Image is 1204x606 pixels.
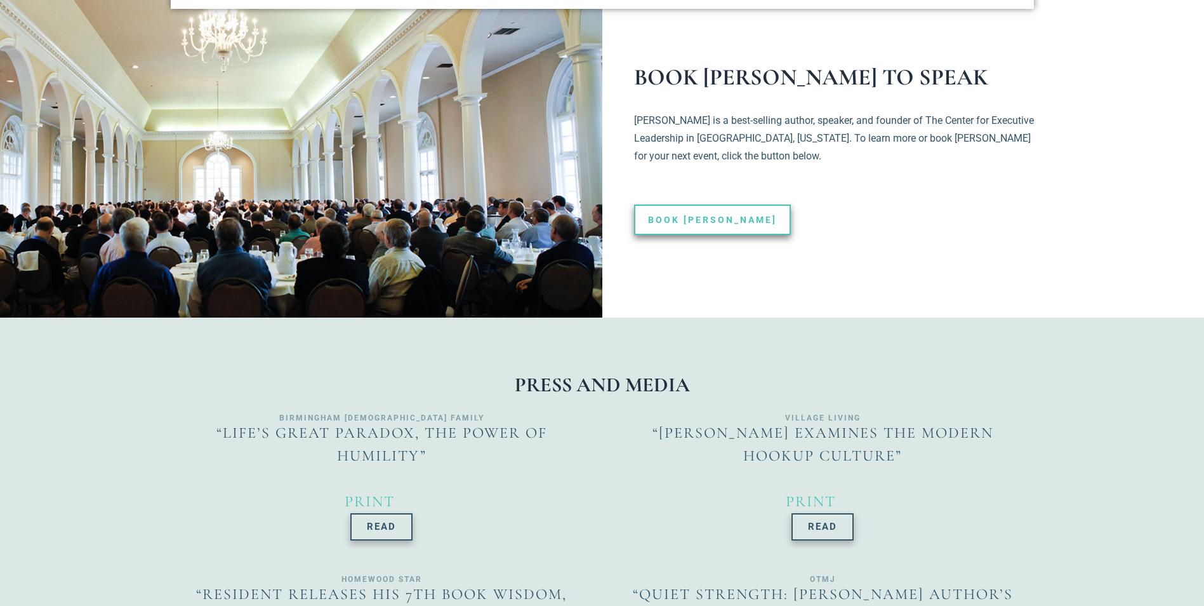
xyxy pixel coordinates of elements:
[350,513,413,541] a: Read
[177,422,586,468] p: “Life’s Great Paradox, The Power of Humility”
[367,522,396,532] span: Read
[618,414,1028,422] h4: Village Living
[634,66,1040,89] h1: BOOK [PERSON_NAME] TO SPEAK
[177,414,586,422] h4: Birmingham [DEMOGRAPHIC_DATA] Family
[177,576,586,583] h4: Homewood Star
[345,492,395,511] span: Print
[634,205,791,235] a: Book [PERSON_NAME]
[786,492,859,511] a: Print
[648,215,777,224] span: Book [PERSON_NAME]
[791,513,854,541] a: Read
[345,492,418,511] a: Print
[171,375,1034,395] h1: PRESS AND MEDIA
[618,422,1028,468] p: “[PERSON_NAME] Examines the Modern Hookup Culture”
[618,576,1028,583] h4: OTMJ
[634,112,1040,183] p: [PERSON_NAME] is a best-selling author, speaker, and founder of The Center for Executive Leadersh...
[786,492,836,511] span: Print
[808,522,837,532] span: Read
